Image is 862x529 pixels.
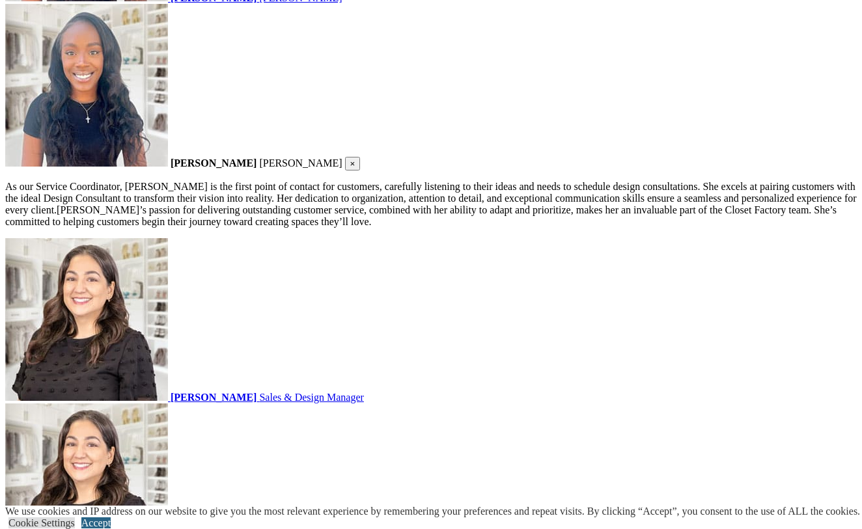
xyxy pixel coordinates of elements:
strong: [PERSON_NAME] [171,157,257,169]
a: Accept [81,517,111,528]
span: × [350,159,355,169]
span: Sales & Design Manager [259,392,363,403]
a: closet factory employee Letty [PERSON_NAME] Sales & Design Manager [5,238,857,403]
strong: [PERSON_NAME] [171,392,257,403]
img: closet factory employee Imani [5,4,168,167]
button: Close [345,157,361,170]
p: As our Service Coordinator, [PERSON_NAME] is the first point of contact for customers, carefully ... [5,181,857,228]
div: We use cookies and IP address on our website to give you the most relevant experience by remember... [5,506,860,517]
img: closet factory employee Letty [5,238,168,401]
span: [PERSON_NAME] [259,157,342,169]
a: Cookie Settings [8,517,75,528]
